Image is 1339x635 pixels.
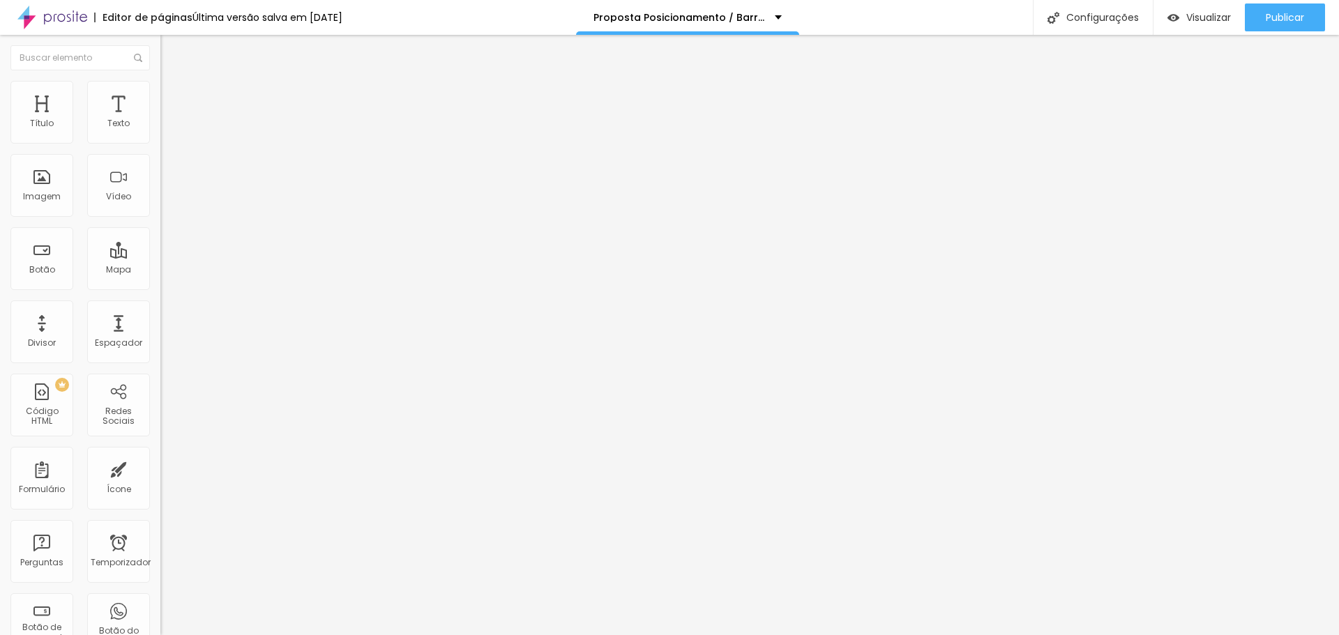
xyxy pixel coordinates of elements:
[30,117,54,129] font: Título
[106,190,131,202] font: Vídeo
[1266,10,1304,24] font: Publicar
[29,263,55,275] font: Botão
[95,337,142,349] font: Espaçador
[106,263,131,275] font: Mapa
[1245,3,1325,31] button: Publicar
[1047,12,1059,24] img: Ícone
[160,35,1339,635] iframe: Editor
[10,45,150,70] input: Buscar elemento
[28,337,56,349] font: Divisor
[20,556,63,568] font: Perguntas
[91,556,151,568] font: Temporizador
[107,117,130,129] font: Texto
[1167,12,1179,24] img: view-1.svg
[192,10,342,24] font: Última versão salva em [DATE]
[134,54,142,62] img: Ícone
[103,10,192,24] font: Editor de páginas
[26,405,59,427] font: Código HTML
[593,10,815,24] font: Proposta Posicionamento / Barra da Tijuca
[1066,10,1139,24] font: Configurações
[23,190,61,202] font: Imagem
[1186,10,1231,24] font: Visualizar
[1153,3,1245,31] button: Visualizar
[107,483,131,495] font: Ícone
[19,483,65,495] font: Formulário
[103,405,135,427] font: Redes Sociais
